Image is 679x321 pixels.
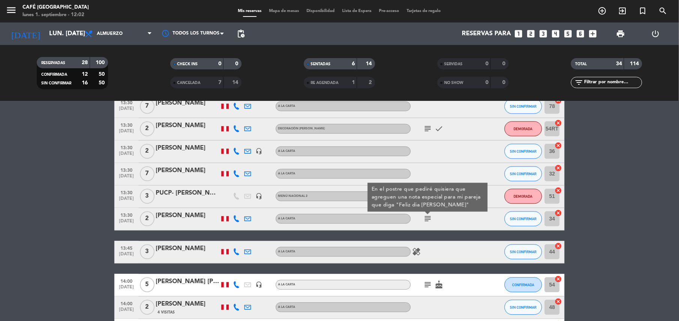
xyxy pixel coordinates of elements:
i: power_settings_new [651,29,660,38]
span: A la Carta [278,172,295,175]
i: cancel [555,187,562,195]
strong: 1 [352,80,355,85]
i: headset_mic [255,148,262,155]
span: A la Carta [278,150,295,153]
div: [PERSON_NAME] [156,244,219,254]
span: SIN CONFIRMAR [510,306,537,310]
span: [DATE] [117,174,136,183]
i: cancel [555,243,562,250]
i: subject [423,124,432,133]
strong: 16 [82,80,88,85]
span: Pre-acceso [376,9,403,13]
i: cancel [555,210,562,217]
span: Lista de Espera [339,9,376,13]
button: SIN CONFIRMAR [505,144,542,159]
strong: 0 [503,61,507,66]
div: PUCP- [PERSON_NAME] [156,189,219,198]
span: SIN CONFIRMAR [510,250,537,254]
i: looks_3 [538,29,548,39]
span: A la Carta [278,105,295,108]
div: [PERSON_NAME] [156,121,219,131]
span: [DATE] [117,285,136,294]
strong: 6 [352,61,355,66]
span: 5 [140,277,155,292]
span: Decoración [PERSON_NAME] [278,127,325,130]
i: arrow_drop_down [70,29,79,38]
strong: 14 [233,80,240,85]
span: DEMORADA [514,127,533,131]
i: add_circle_outline [598,6,607,15]
div: [PERSON_NAME] [156,300,219,309]
i: looks_one [514,29,523,39]
span: 13:30 [117,143,136,152]
span: pending_actions [236,29,245,38]
i: cake [434,280,443,289]
span: Reservas para [462,30,511,37]
span: RESERVADAS [41,61,65,65]
strong: 28 [82,60,88,65]
i: cancel [555,276,562,283]
span: [DATE] [117,219,136,228]
span: print [616,29,625,38]
span: [DATE] [117,106,136,115]
span: SIN CONFIRMAR [510,150,537,154]
span: CHECK INS [177,62,198,66]
span: 14:00 [117,277,136,285]
span: SIN CONFIRMAR [510,172,537,176]
strong: 0 [218,61,221,66]
button: SIN CONFIRMAR [505,300,542,315]
span: A la Carta [278,283,295,286]
span: SENTADAS [311,62,330,66]
i: menu [6,4,17,16]
div: En el postre que pediré quisiera que agreguen una nota especial para mi pareja que diga "Feliz di... [372,186,484,209]
i: healing [412,247,421,256]
span: 13:30 [117,188,136,197]
strong: 0 [503,80,507,85]
span: CANCELADA [177,81,200,85]
span: 14:00 [117,299,136,308]
strong: 0 [485,80,488,85]
span: NO SHOW [444,81,463,85]
span: SIN CONFIRMAR [510,105,537,109]
strong: 12 [82,72,88,77]
button: SIN CONFIRMAR [505,166,542,181]
span: SERVIDAS [444,62,463,66]
i: looks_4 [551,29,560,39]
i: subject [423,280,432,289]
i: cancel [555,120,562,127]
span: CONFIRMADA [41,73,67,76]
span: 2 [140,144,155,159]
div: LOG OUT [638,22,673,45]
span: Menú Nacional 2 [278,195,308,198]
span: Tarjetas de regalo [403,9,445,13]
button: DEMORADA [505,121,542,136]
span: Almuerzo [97,31,123,36]
span: [DATE] [117,129,136,138]
span: 4 Visitas [158,310,175,316]
strong: 50 [99,80,107,85]
span: 13:30 [117,98,136,107]
span: A la Carta [278,250,295,253]
span: 3 [140,244,155,259]
i: cancel [555,165,562,172]
strong: 2 [369,80,374,85]
span: CONFIRMADA [512,283,535,287]
button: SIN CONFIRMAR [505,211,542,226]
span: Mis reservas [234,9,266,13]
button: SIN CONFIRMAR [505,99,542,114]
span: A la Carta [278,217,295,220]
strong: 0 [485,61,488,66]
span: 2 [140,121,155,136]
span: 13:30 [117,211,136,219]
strong: 34 [616,61,622,66]
strong: 14 [366,61,374,66]
i: looks_6 [575,29,585,39]
span: TOTAL [575,62,587,66]
strong: 7 [218,80,221,85]
i: subject [423,214,432,223]
button: DEMORADA [505,189,542,204]
span: 13:30 [117,166,136,174]
i: looks_5 [563,29,573,39]
span: [DATE] [117,196,136,205]
div: [PERSON_NAME] [156,99,219,108]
